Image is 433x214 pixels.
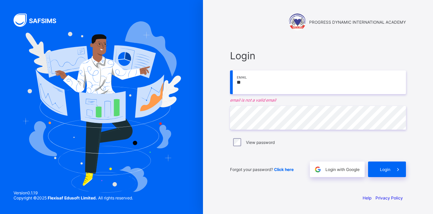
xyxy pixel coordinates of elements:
[363,195,371,200] a: Help
[48,195,97,200] strong: Flexisaf Edusoft Limited.
[230,50,406,62] span: Login
[314,166,322,173] img: google.396cfc9801f0270233282035f929180a.svg
[375,195,403,200] a: Privacy Policy
[230,98,406,103] em: email is not a valid email
[22,21,181,193] img: Hero Image
[230,167,294,172] span: Forgot your password?
[380,167,390,172] span: Login
[325,167,360,172] span: Login with Google
[309,20,406,25] span: PROGRESS DYNAMIC INTERNATIONAL ACADEMY
[14,195,133,200] span: Copyright © 2025 All rights reserved.
[14,190,133,195] span: Version 0.1.19
[246,140,275,145] label: View password
[14,14,64,27] img: SAFSIMS Logo
[274,167,294,172] a: Click here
